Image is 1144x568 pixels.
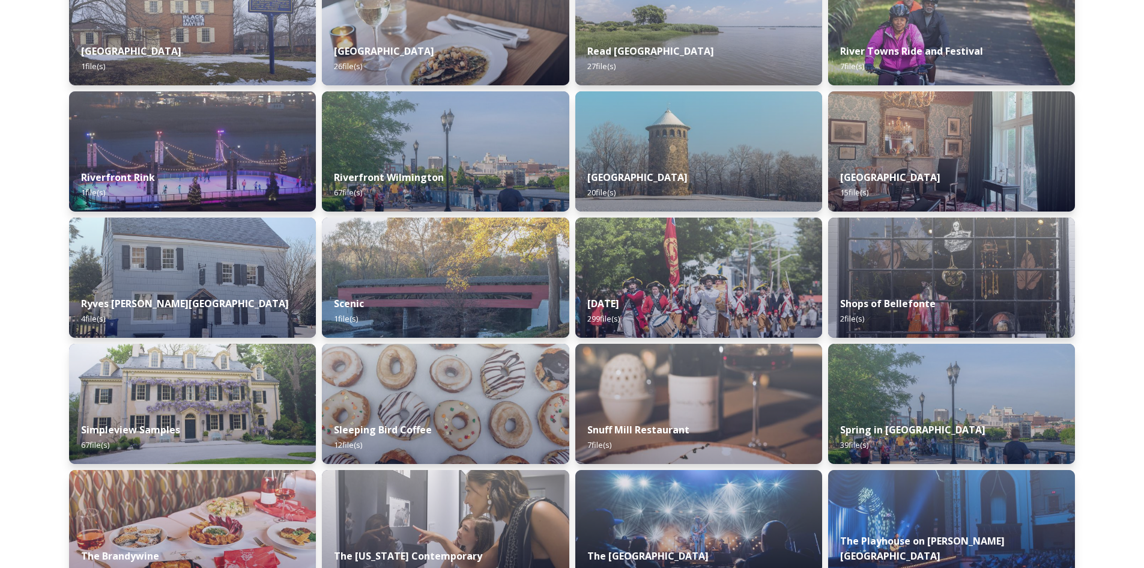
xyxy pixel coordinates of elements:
strong: Simpleview Samples [81,423,180,436]
strong: Sleeping Bird Coffee [334,423,432,436]
strong: Shops of Bellefonte [840,297,936,310]
strong: Spring in [GEOGRAPHIC_DATA] [840,423,985,436]
span: 1 file(s) [334,313,358,324]
img: 45dfb04c-abaa-4e34-b491-1505cb315f2f.jpg [575,344,822,464]
img: 7def694a-be79-43aa-b71b-ff2eaf2b2752.jpg [69,218,316,338]
span: 1 file(s) [81,187,105,198]
span: 67 file(s) [334,187,362,198]
strong: [GEOGRAPHIC_DATA] [81,44,181,58]
strong: River Towns Ride and Festival [840,44,983,58]
strong: Snuff Mill Restaurant [587,423,689,436]
strong: The [GEOGRAPHIC_DATA] [587,549,709,563]
strong: Read [GEOGRAPHIC_DATA] [587,44,714,58]
strong: Scenic [334,297,364,310]
img: 2513115c-5ca0-40c5-bc73-3313939cb7c7.jpg [69,344,316,464]
span: 2 file(s) [840,313,864,324]
span: 26 file(s) [334,61,362,72]
span: 1 file(s) [81,61,105,72]
strong: The Brandywine [81,549,159,563]
img: c20507a3-540c-4624-8ece-9600e3d68436.jpg [828,344,1075,464]
img: fc375fd7-4af6-452e-97a1-d14cae39b66d.jpg [828,91,1075,212]
strong: [GEOGRAPHIC_DATA] [840,171,940,184]
img: dca8e159-cb5e-4c83-a648-7a0959370f50.jpg [828,218,1075,338]
span: 39 file(s) [840,439,868,450]
strong: [DATE] [587,297,619,310]
span: 7 file(s) [587,439,611,450]
strong: Riverfront Rink [81,171,155,184]
img: c20507a3-540c-4624-8ece-9600e3d68436.jpg [322,91,569,212]
span: 4 file(s) [81,313,105,324]
strong: Ryves [PERSON_NAME][GEOGRAPHIC_DATA] [81,297,289,310]
img: f83921a5-1bf3-4edd-8ecc-9b35cc578e12.jpg [575,91,822,212]
strong: [GEOGRAPHIC_DATA] [334,44,434,58]
span: 12 file(s) [334,439,362,450]
span: 15 file(s) [840,187,868,198]
span: 299 file(s) [587,313,620,324]
strong: The [US_STATE] Contemporary [334,549,482,563]
span: 27 file(s) [587,61,616,72]
strong: The Playhouse on [PERSON_NAME][GEOGRAPHIC_DATA] [840,534,1005,563]
span: 20 file(s) [587,187,616,198]
img: a418d35f-03f1-44b4-b600-ee5672637ac2.jpg [322,218,569,338]
img: 3b572478-082e-4473-9624-97191f879068.jpg [69,91,316,212]
img: 97bc55e5-7bf1-4298-8395-c3b679332ad3.jpg [322,344,569,464]
strong: Riverfront Wilmington [334,171,444,184]
span: 7 file(s) [840,61,864,72]
strong: [GEOGRAPHIC_DATA] [587,171,688,184]
img: eb950d35-0436-4510-a0bd-4599017116cd.jpg [575,218,822,338]
span: 67 file(s) [81,439,109,450]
